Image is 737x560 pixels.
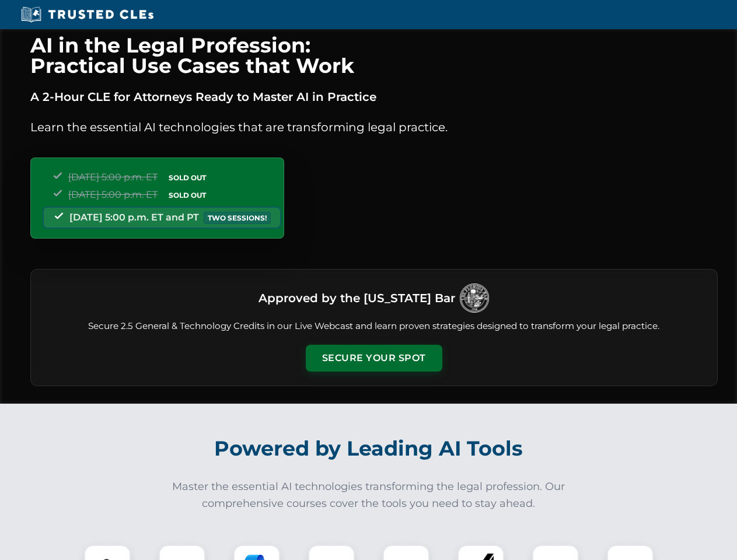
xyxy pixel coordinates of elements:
p: Master the essential AI technologies transforming the legal profession. Our comprehensive courses... [165,478,573,512]
span: SOLD OUT [165,171,210,184]
img: Logo [460,283,489,313]
p: Secure 2.5 General & Technology Credits in our Live Webcast and learn proven strategies designed ... [45,320,703,333]
span: [DATE] 5:00 p.m. ET [68,171,158,183]
h2: Powered by Leading AI Tools [46,428,692,469]
h1: AI in the Legal Profession: Practical Use Cases that Work [30,35,718,76]
p: A 2-Hour CLE for Attorneys Ready to Master AI in Practice [30,87,718,106]
button: Secure Your Spot [306,345,442,372]
span: SOLD OUT [165,189,210,201]
img: Trusted CLEs [18,6,157,23]
span: [DATE] 5:00 p.m. ET [68,189,158,200]
p: Learn the essential AI technologies that are transforming legal practice. [30,118,718,136]
h3: Approved by the [US_STATE] Bar [259,288,455,309]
